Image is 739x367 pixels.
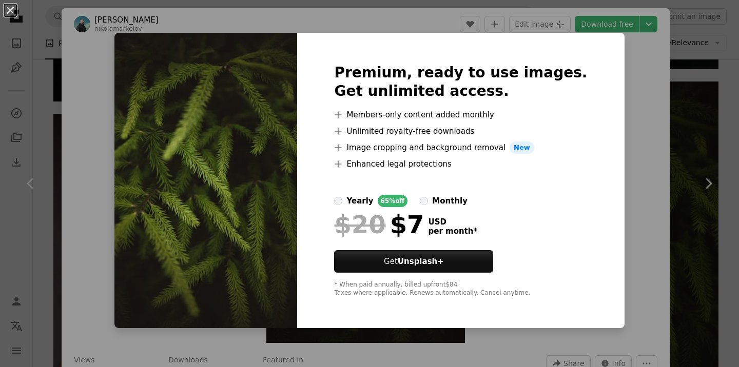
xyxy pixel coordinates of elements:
[378,195,408,207] div: 65% off
[398,257,444,266] strong: Unsplash+
[510,141,534,154] span: New
[428,217,477,227] span: USD
[420,197,428,205] input: monthly
[334,281,587,297] div: * When paid annually, billed upfront $84 Taxes where applicable. Renews automatically. Cancel any...
[334,158,587,170] li: Enhanced legal protections
[334,64,587,100] h2: Premium, ready to use images. Get unlimited access.
[346,195,373,207] div: yearly
[334,141,587,154] li: Image cropping and background removal
[432,195,468,207] div: monthly
[334,109,587,121] li: Members-only content added monthly
[334,211,424,238] div: $7
[334,197,342,205] input: yearly65%off
[334,211,385,238] span: $20
[334,125,587,137] li: Unlimited royalty-free downloads
[334,250,493,273] button: GetUnsplash+
[114,33,297,328] img: photo-1565526856117-24ef9d084a0b
[428,227,477,236] span: per month *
